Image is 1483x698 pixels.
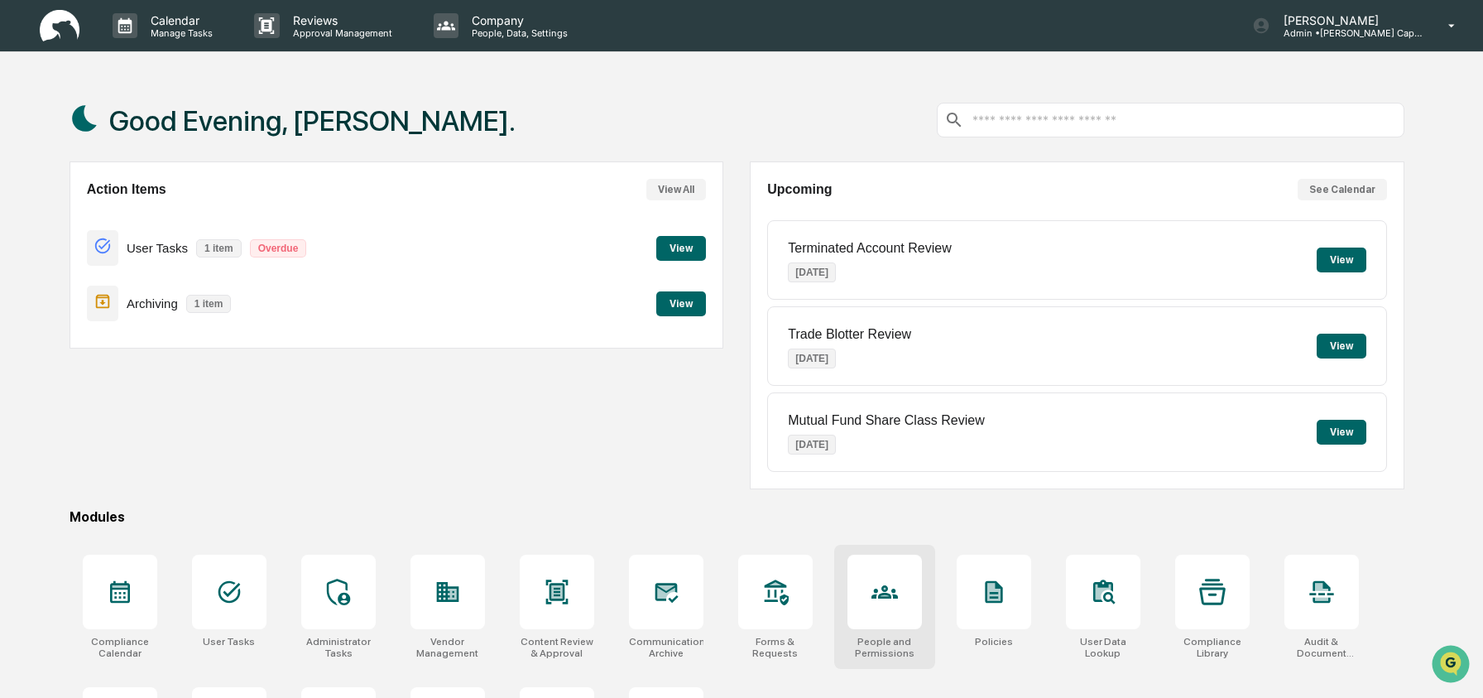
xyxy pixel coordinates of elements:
div: 🔎 [17,242,30,255]
p: Reviews [280,13,401,27]
p: How can we help? [17,35,301,61]
p: People, Data, Settings [458,27,576,39]
p: Approval Management [280,27,401,39]
button: View [656,291,706,316]
p: Terminated Account Review [788,241,951,256]
div: Audit & Document Logs [1284,636,1359,659]
p: User Tasks [127,241,188,255]
p: Archiving [127,296,178,310]
span: Attestations [137,209,205,225]
div: User Tasks [203,636,255,647]
p: Overdue [250,239,307,258]
button: View [656,236,706,261]
p: Trade Blotter Review [788,327,911,342]
h2: Action Items [87,182,166,197]
p: 1 item [186,295,232,313]
p: Calendar [137,13,221,27]
h2: Upcoming [767,182,832,197]
div: 🗄️ [120,210,133,224]
span: Pylon [165,281,200,293]
div: Vendor Management [410,636,485,659]
button: View [1317,248,1366,272]
p: [PERSON_NAME] [1270,13,1424,27]
p: Manage Tasks [137,27,221,39]
button: Start new chat [281,132,301,152]
button: View [1317,420,1366,445]
div: Compliance Calendar [83,636,157,659]
button: View [1317,334,1366,359]
a: View [656,295,706,310]
div: Administrator Tasks [301,636,376,659]
div: We're available if you need us! [56,143,209,156]
div: Policies [975,636,1013,647]
p: Admin • [PERSON_NAME] Capital [1270,27,1424,39]
div: Content Review & Approval [520,636,594,659]
p: [DATE] [788,435,836,455]
p: Mutual Fund Share Class Review [788,413,984,428]
p: Company [458,13,576,27]
iframe: Open customer support [1430,643,1475,688]
a: 🗄️Attestations [113,202,212,232]
div: People and Permissions [847,636,922,659]
a: View [656,239,706,255]
div: Communications Archive [629,636,703,659]
p: [DATE] [788,262,836,282]
a: 🖐️Preclearance [10,202,113,232]
div: Compliance Library [1175,636,1250,659]
div: Start new chat [56,127,271,143]
span: Data Lookup [33,240,104,257]
p: 1 item [196,239,242,258]
a: Powered byPylon [117,280,200,293]
div: Forms & Requests [738,636,813,659]
h1: Good Evening, [PERSON_NAME]. [109,104,516,137]
button: View All [646,179,706,200]
span: Preclearance [33,209,107,225]
img: logo [40,10,79,42]
div: Modules [70,509,1404,525]
div: 🖐️ [17,210,30,224]
img: 1746055101610-c473b297-6a78-478c-a979-82029cc54cd1 [17,127,46,156]
div: User Data Lookup [1066,636,1140,659]
button: See Calendar [1298,179,1387,200]
a: 🔎Data Lookup [10,233,111,263]
p: [DATE] [788,349,836,368]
